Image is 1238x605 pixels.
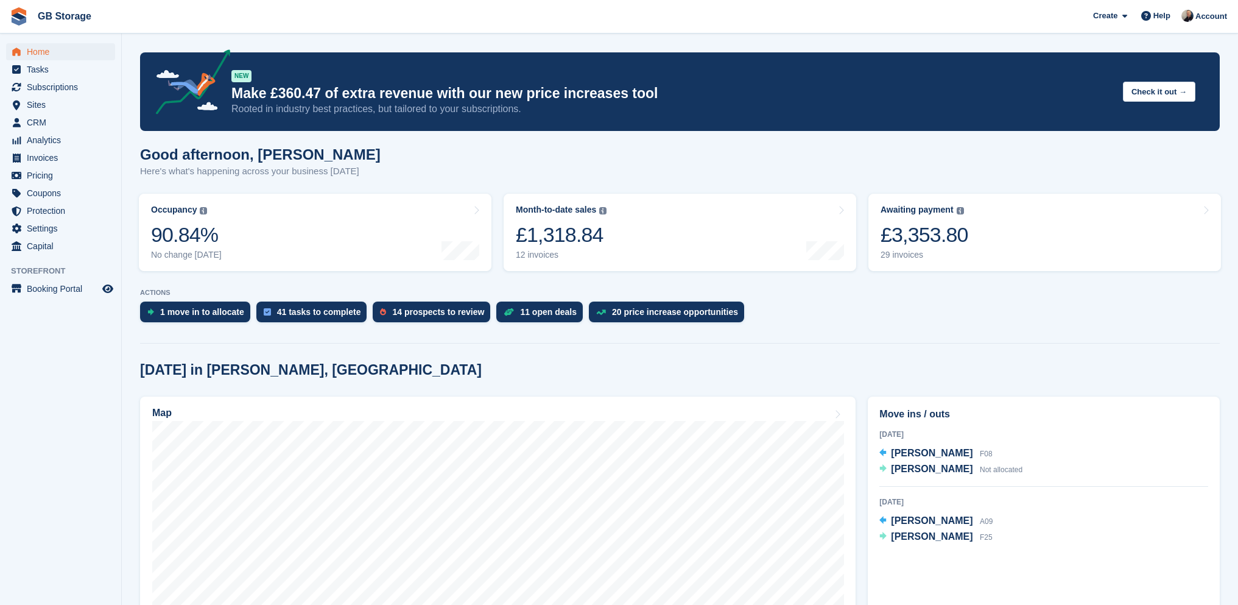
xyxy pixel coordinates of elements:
a: [PERSON_NAME] A09 [879,514,993,529]
a: menu [6,132,115,149]
a: [PERSON_NAME] F25 [879,529,992,545]
span: Booking Portal [27,280,100,297]
div: Month-to-date sales [516,205,596,215]
div: Awaiting payment [881,205,954,215]
span: Sites [27,96,100,113]
h2: Map [152,408,172,419]
span: Capital [27,238,100,255]
img: move_ins_to_allocate_icon-fdf77a2bb77ea45bf5b3d319d69a93e2d87916cf1d5bf7949dd705db3b84f3ca.svg [147,308,154,316]
span: Protection [27,202,100,219]
a: [PERSON_NAME] F08 [879,446,992,462]
button: Check it out → [1123,82,1195,102]
span: Coupons [27,185,100,202]
p: ACTIONS [140,289,1220,297]
span: [PERSON_NAME] [891,464,972,474]
span: Pricing [27,167,100,184]
span: [PERSON_NAME] [891,515,972,526]
span: Settings [27,220,100,237]
span: Home [27,43,100,60]
img: prospect-51fa495bee0391a8d652442698ab0144808aea92771e9ea1ae160a38d050c398.svg [380,308,386,316]
a: 14 prospects to review [373,302,496,328]
p: Here's what's happening across your business [DATE] [140,165,381,179]
h1: Good afternoon, [PERSON_NAME] [140,146,381,163]
a: Month-to-date sales £1,318.84 12 invoices [504,194,856,271]
a: 20 price increase opportunities [589,302,750,328]
a: menu [6,238,115,255]
div: 20 price increase opportunities [612,307,738,317]
span: Not allocated [980,465,1022,474]
a: Awaiting payment £3,353.80 29 invoices [868,194,1221,271]
img: price_increase_opportunities-93ffe204e8149a01c8c9dc8f82e8f89637d9d84a8eef4429ea346261dce0b2c0.svg [596,310,606,315]
img: price-adjustments-announcement-icon-8257ccfd72463d97f412b2fc003d46551f7dbcb40ab6d574587a9cd5c0d94... [146,49,231,119]
span: Analytics [27,132,100,149]
a: menu [6,220,115,237]
span: F08 [980,450,993,458]
a: menu [6,61,115,78]
span: A09 [980,517,993,526]
div: 1 move in to allocate [160,307,244,317]
div: 14 prospects to review [392,307,484,317]
span: [PERSON_NAME] [891,448,972,458]
a: Occupancy 90.84% No change [DATE] [139,194,491,271]
img: icon-info-grey-7440780725fd019a000dd9b08b2336e03edf1995a4989e88bcd33f0948082b44.svg [599,207,607,214]
div: No change [DATE] [151,250,222,260]
img: Karl Walker [1181,10,1194,22]
div: 41 tasks to complete [277,307,361,317]
a: menu [6,167,115,184]
a: Preview store [100,281,115,296]
p: Rooted in industry best practices, but tailored to your subscriptions. [231,102,1113,116]
a: 11 open deals [496,302,589,328]
div: 90.84% [151,222,222,247]
a: menu [6,96,115,113]
span: F25 [980,533,993,542]
div: Occupancy [151,205,197,215]
span: Tasks [27,61,100,78]
div: [DATE] [879,497,1208,508]
span: Account [1195,10,1227,23]
a: menu [6,280,115,297]
a: menu [6,79,115,96]
a: [PERSON_NAME] Not allocated [879,462,1022,478]
img: icon-info-grey-7440780725fd019a000dd9b08b2336e03edf1995a4989e88bcd33f0948082b44.svg [200,207,207,214]
a: menu [6,185,115,202]
a: menu [6,149,115,166]
div: NEW [231,70,251,82]
h2: Move ins / outs [879,407,1208,422]
a: 1 move in to allocate [140,302,256,328]
span: [PERSON_NAME] [891,531,972,542]
div: 11 open deals [520,307,577,317]
a: menu [6,43,115,60]
span: Subscriptions [27,79,100,96]
span: CRM [27,114,100,131]
div: £3,353.80 [881,222,968,247]
span: Storefront [11,265,121,277]
div: 12 invoices [516,250,607,260]
div: £1,318.84 [516,222,607,247]
a: menu [6,202,115,219]
img: stora-icon-8386f47178a22dfd0bd8f6a31ec36ba5ce8667c1dd55bd0f319d3a0aa187defe.svg [10,7,28,26]
div: 29 invoices [881,250,968,260]
a: menu [6,114,115,131]
h2: [DATE] in [PERSON_NAME], [GEOGRAPHIC_DATA] [140,362,482,378]
img: task-75834270c22a3079a89374b754ae025e5fb1db73e45f91037f5363f120a921f8.svg [264,308,271,316]
span: Create [1093,10,1117,22]
img: icon-info-grey-7440780725fd019a000dd9b08b2336e03edf1995a4989e88bcd33f0948082b44.svg [957,207,964,214]
a: GB Storage [33,6,96,26]
span: Invoices [27,149,100,166]
img: deal-1b604bf984904fb50ccaf53a9ad4b4a5d6e5aea283cecdc64d6e3604feb123c2.svg [504,308,514,316]
a: 41 tasks to complete [256,302,373,328]
span: Help [1153,10,1170,22]
div: [DATE] [879,429,1208,440]
p: Make £360.47 of extra revenue with our new price increases tool [231,85,1113,102]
